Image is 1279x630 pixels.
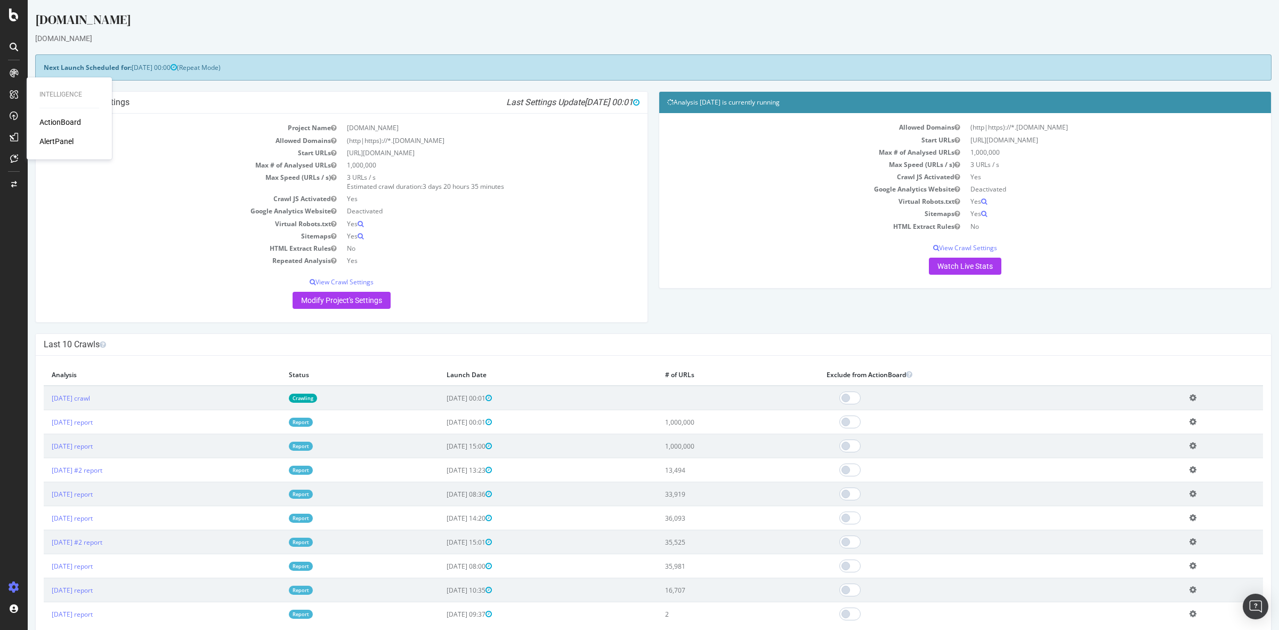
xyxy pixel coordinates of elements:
div: Open Intercom Messenger [1243,594,1268,619]
td: 16,707 [629,578,791,602]
td: No [937,220,1235,233]
span: [DATE] 15:00 [419,442,464,451]
td: 35,981 [629,554,791,578]
div: Intelligence [39,90,99,99]
a: Report [261,514,285,523]
h4: Analysis [DATE] is currently running [639,97,1235,108]
span: [DATE] 00:01 [419,418,464,427]
td: Yes [314,218,612,230]
td: 13,494 [629,458,791,482]
td: Yes [314,254,612,267]
td: Sitemaps [639,208,937,220]
td: Allowed Domains [16,134,314,147]
th: Exclude from ActionBoard [791,364,1154,386]
td: 35,525 [629,530,791,554]
p: View Crawl Settings [16,277,612,286]
td: (http|https)://*.[DOMAIN_NAME] [937,121,1235,133]
td: Yes [314,230,612,242]
td: 2 [629,602,791,626]
td: Crawl JS Activated [16,193,314,205]
td: [URL][DOMAIN_NAME] [937,134,1235,146]
a: [DATE] crawl [24,394,62,403]
span: [DATE] 00:00 [104,63,149,72]
a: AlertPanel [39,136,74,147]
td: Project Name [16,122,314,134]
th: Launch Date [411,364,629,386]
td: Yes [937,208,1235,220]
a: Report [261,538,285,547]
td: 36,093 [629,506,791,530]
td: 3 URLs / s [937,158,1235,171]
span: [DATE] 00:01 [419,394,464,403]
td: Sitemaps [16,230,314,242]
span: [DATE] 15:01 [419,538,464,547]
th: Analysis [16,364,253,386]
td: HTML Extract Rules [639,220,937,233]
span: [DATE] 13:23 [419,466,464,475]
a: [DATE] report [24,418,65,427]
td: Google Analytics Website [639,183,937,195]
td: 1,000,000 [629,434,791,458]
a: ActionBoard [39,117,81,127]
td: Allowed Domains [639,121,937,133]
td: Deactivated [937,183,1235,195]
span: [DATE] 08:00 [419,562,464,571]
td: (http|https)://*.[DOMAIN_NAME] [314,134,612,147]
a: Report [261,586,285,595]
strong: Next Launch Scheduled for: [16,63,104,72]
h4: Project Global Settings [16,97,612,108]
a: [DATE] report [24,442,65,451]
th: # of URLs [629,364,791,386]
td: No [314,242,612,254]
td: Yes [314,193,612,205]
a: Report [261,442,285,451]
a: Crawling [261,394,289,403]
span: [DATE] 10:35 [419,586,464,595]
div: [DOMAIN_NAME] [7,33,1244,44]
td: Yes [937,195,1235,208]
td: Yes [937,171,1235,183]
td: Deactivated [314,205,612,217]
td: Max # of Analysed URLs [16,159,314,171]
a: Report [261,490,285,499]
td: 3 URLs / s Estimated crawl duration: [314,171,612,193]
td: Repeated Analysis [16,254,314,267]
td: Crawl JS Activated [639,171,937,183]
a: Modify Project's Settings [265,292,363,309]
td: Start URLs [16,147,314,159]
a: Report [261,418,285,427]
a: [DATE] report [24,610,65,619]
td: [URL][DOMAIN_NAME] [314,147,612,159]
h4: Last 10 Crawls [16,339,1235,350]
a: [DATE] report [24,562,65,571]
td: 33,919 [629,482,791,506]
td: Google Analytics Website [16,205,314,217]
a: [DATE] #2 report [24,466,75,475]
td: 1,000,000 [937,146,1235,158]
td: Max Speed (URLs / s) [16,171,314,193]
a: [DATE] report [24,586,65,595]
span: [DATE] 08:36 [419,490,464,499]
td: 1,000,000 [314,159,612,171]
i: Last Settings Update [479,97,612,108]
div: [DOMAIN_NAME] [7,11,1244,33]
a: Report [261,562,285,571]
a: Report [261,610,285,619]
span: [DATE] 14:20 [419,514,464,523]
div: (Repeat Mode) [7,54,1244,81]
a: [DATE] #2 report [24,538,75,547]
a: Watch Live Stats [901,258,974,275]
td: HTML Extract Rules [16,242,314,254]
a: [DATE] report [24,514,65,523]
span: [DATE] 09:37 [419,610,464,619]
span: [DATE] 00:01 [557,97,612,107]
a: Report [261,466,285,475]
td: Start URLs [639,134,937,146]
p: View Crawl Settings [639,243,1235,252]
span: 3 days 20 hours 35 minutes [395,182,476,191]
td: 1,000,000 [629,410,791,434]
td: Virtual Robots.txt [639,195,937,208]
td: [DOMAIN_NAME] [314,122,612,134]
